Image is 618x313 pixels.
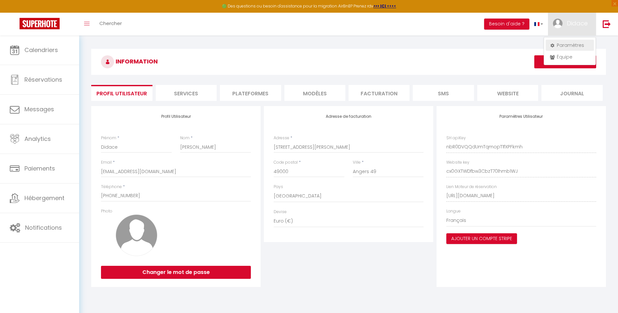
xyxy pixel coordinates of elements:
button: Ajouter un compte Stripe [446,233,517,244]
a: Équipe [546,51,594,62]
button: Changer le mot de passe [101,266,251,279]
label: SH apiKey [446,135,466,141]
h4: Paramètres Utilisateur [446,114,596,119]
li: Plateformes [220,85,281,101]
span: Analytics [24,135,51,143]
a: Paramètres [546,40,594,51]
label: Devise [274,209,287,215]
img: ... [553,19,563,28]
span: Notifications [25,224,62,232]
label: Prénom [101,135,116,141]
h4: Profil Utilisateur [101,114,251,119]
label: Adresse [274,135,289,141]
label: Nom [180,135,190,141]
img: avatar.png [116,214,157,256]
label: Ville [353,159,361,166]
img: Super Booking [20,18,60,29]
label: Lien Moteur de réservation [446,184,497,190]
label: Photo [101,208,112,214]
span: Messages [24,105,54,113]
label: Email [101,159,112,166]
h4: Adresse de facturation [274,114,424,119]
span: Didace [567,19,588,27]
a: Chercher [94,13,127,35]
button: Enregistrer [534,55,596,68]
span: Calendriers [24,46,58,54]
label: Website key [446,159,469,166]
img: logout [603,20,611,28]
li: Facturation [349,85,410,101]
li: MODÈLES [284,85,345,101]
label: Code postal [274,159,298,166]
label: Langue [446,208,461,214]
li: Profil Utilisateur [91,85,152,101]
span: Paiements [24,164,55,172]
button: Besoin d'aide ? [484,19,529,30]
li: SMS [413,85,474,101]
h3: INFORMATION [91,49,606,75]
li: website [477,85,538,101]
span: Hébergement [24,194,65,202]
label: Téléphone [101,184,122,190]
li: Services [156,85,217,101]
span: Réservations [24,75,62,84]
li: Journal [541,85,602,101]
label: Pays [274,184,283,190]
a: ... Didace [548,13,596,35]
a: >>> ICI <<<< [373,3,396,9]
span: Chercher [99,20,122,27]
